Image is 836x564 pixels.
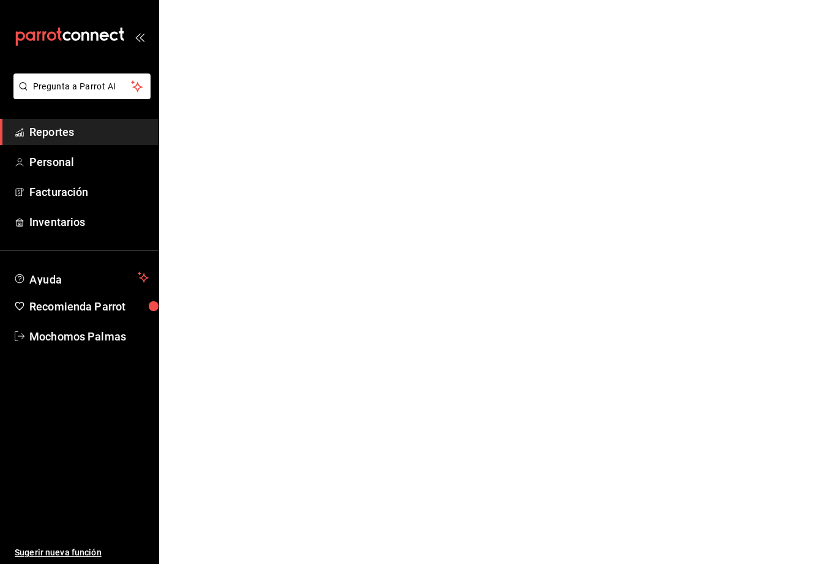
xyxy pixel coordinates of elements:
span: Ayuda [29,270,133,285]
button: Pregunta a Parrot AI [13,73,151,99]
span: Pregunta a Parrot AI [33,80,132,93]
span: Inventarios [29,214,149,230]
span: Personal [29,154,149,170]
a: Pregunta a Parrot AI [9,89,151,102]
span: Reportes [29,124,149,140]
span: Recomienda Parrot [29,298,149,315]
span: Mochomos Palmas [29,328,149,345]
span: Facturación [29,184,149,200]
span: Sugerir nueva función [15,546,149,559]
button: open_drawer_menu [135,32,144,42]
